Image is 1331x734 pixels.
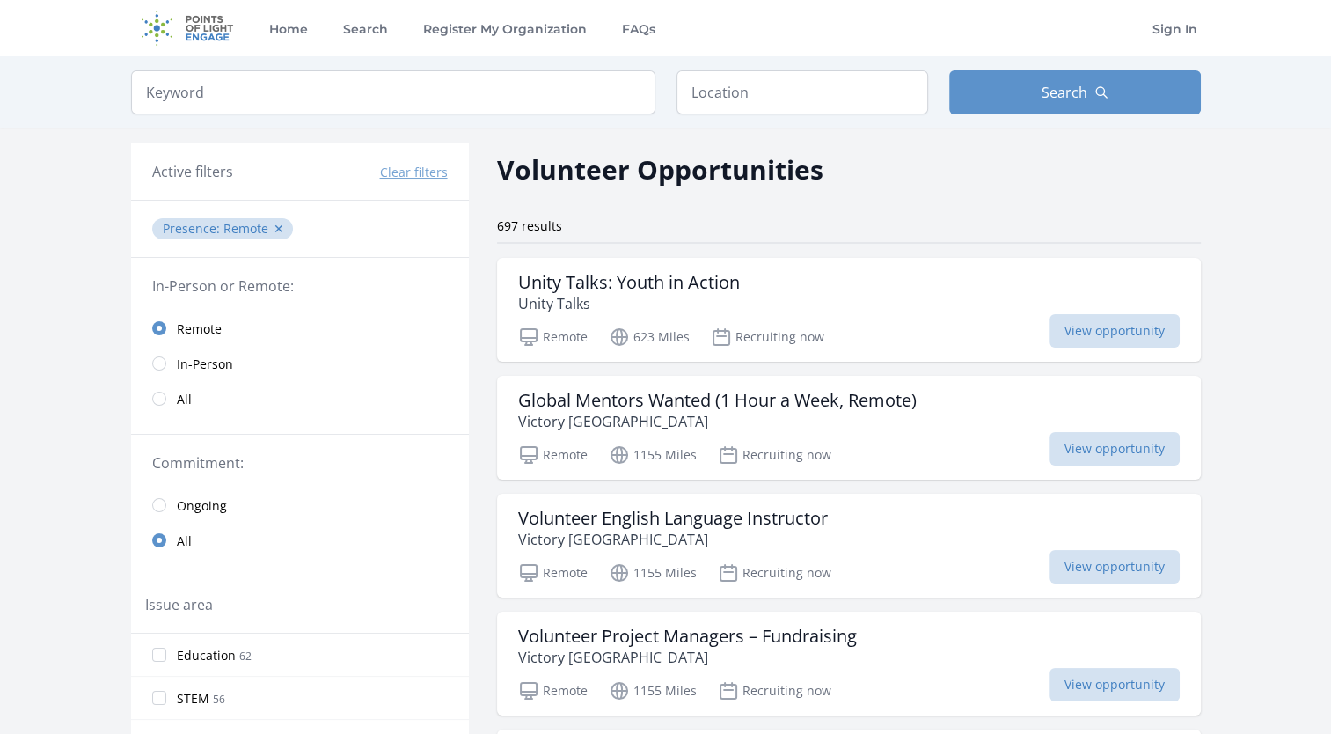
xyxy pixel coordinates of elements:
[609,562,697,584] p: 1155 Miles
[518,529,828,550] p: Victory [GEOGRAPHIC_DATA]
[163,220,223,237] span: Presence :
[949,70,1201,114] button: Search
[518,562,588,584] p: Remote
[497,376,1201,480] a: Global Mentors Wanted (1 Hour a Week, Remote) Victory [GEOGRAPHIC_DATA] Remote 1155 Miles Recruit...
[1049,314,1180,348] span: View opportunity
[518,647,857,668] p: Victory [GEOGRAPHIC_DATA]
[177,690,209,708] span: STEM
[152,648,166,662] input: Education 62
[152,452,448,473] legend: Commitment:
[676,70,928,114] input: Location
[131,381,469,416] a: All
[152,275,448,297] legend: In-Person or Remote:
[609,444,697,466] p: 1155 Miles
[131,70,655,114] input: Keyword
[718,562,831,584] p: Recruiting now
[145,594,213,615] legend: Issue area
[518,293,740,314] p: Unity Talks
[609,680,697,701] p: 1155 Miles
[711,327,824,348] p: Recruiting now
[177,320,222,338] span: Remote
[497,258,1201,362] a: Unity Talks: Youth in Action Unity Talks Remote 623 Miles Recruiting now View opportunity
[518,390,917,411] h3: Global Mentors Wanted (1 Hour a Week, Remote)
[518,508,828,529] h3: Volunteer English Language Instructor
[239,649,252,664] span: 62
[274,220,284,238] button: ✕
[1049,668,1180,701] span: View opportunity
[131,346,469,381] a: In-Person
[518,680,588,701] p: Remote
[152,161,233,182] h3: Active filters
[518,327,588,348] p: Remote
[213,692,225,707] span: 56
[131,311,469,346] a: Remote
[518,411,917,432] p: Victory [GEOGRAPHIC_DATA]
[177,391,192,408] span: All
[518,444,588,466] p: Remote
[718,680,831,701] p: Recruiting now
[152,691,166,705] input: STEM 56
[177,532,192,550] span: All
[1049,432,1180,466] span: View opportunity
[131,488,469,523] a: Ongoing
[223,220,268,237] span: Remote
[518,272,740,293] h3: Unity Talks: Youth in Action
[1042,82,1087,103] span: Search
[497,612,1201,716] a: Volunteer Project Managers – Fundraising Victory [GEOGRAPHIC_DATA] Remote 1155 Miles Recruiting n...
[131,523,469,558] a: All
[177,647,236,664] span: Education
[177,356,233,373] span: In-Person
[497,150,823,189] h2: Volunteer Opportunities
[718,444,831,466] p: Recruiting now
[497,217,562,234] span: 697 results
[497,494,1201,598] a: Volunteer English Language Instructor Victory [GEOGRAPHIC_DATA] Remote 1155 Miles Recruiting now ...
[518,626,857,647] h3: Volunteer Project Managers – Fundraising
[177,497,227,515] span: Ongoing
[609,327,690,348] p: 623 Miles
[1049,550,1180,584] span: View opportunity
[380,164,448,181] button: Clear filters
